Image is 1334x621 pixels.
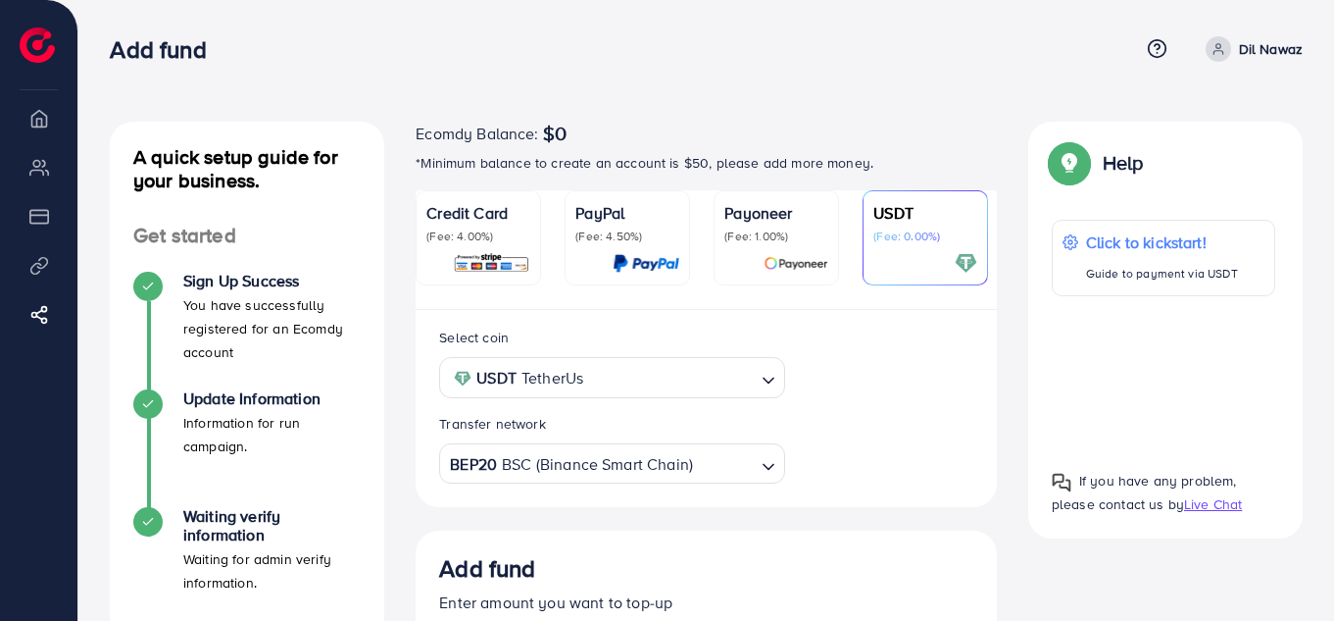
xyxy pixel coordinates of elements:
[450,450,497,479] strong: BEP20
[183,411,361,458] p: Information for run campaign.
[110,145,384,192] h4: A quick setup guide for your business.
[1052,473,1071,492] img: Popup guide
[416,151,997,175] p: *Minimum balance to create an account is $50, please add more money.
[476,364,517,392] strong: USDT
[110,35,222,64] h3: Add fund
[1086,262,1238,285] p: Guide to payment via USDT
[454,370,471,388] img: coin
[695,449,754,480] input: Search for option
[724,201,828,225] p: Payoneer
[955,252,977,275] img: card
[764,252,828,275] img: card
[416,122,538,145] span: Ecomdy Balance:
[183,507,361,544] h4: Waiting verify information
[873,201,977,225] p: USDT
[575,201,679,225] p: PayPal
[1052,471,1237,513] span: If you have any problem, please contact us by
[1251,533,1319,606] iframe: Chat
[589,363,753,393] input: Search for option
[724,229,828,244] p: (Fee: 1.00%)
[439,357,784,397] div: Search for option
[439,554,535,583] h3: Add fund
[183,389,361,408] h4: Update Information
[20,27,55,63] img: logo
[110,224,384,248] h4: Get started
[613,252,679,275] img: card
[439,414,546,434] label: Transfer network
[873,229,977,244] p: (Fee: 0.00%)
[439,591,973,614] p: Enter amount you want to top-up
[183,293,361,364] p: You have successfully registered for an Ecomdy account
[439,328,509,347] label: Select coin
[426,201,530,225] p: Credit Card
[1239,37,1303,61] p: Dil Nawaz
[1103,151,1144,175] p: Help
[575,229,679,244] p: (Fee: 4.50%)
[1086,231,1238,254] p: Click to kickstart!
[1052,145,1087,181] img: Popup guide
[1184,494,1242,514] span: Live Chat
[183,272,361,290] h4: Sign Up Success
[439,443,784,484] div: Search for option
[426,229,530,244] p: (Fee: 4.00%)
[110,389,384,507] li: Update Information
[502,450,693,479] span: BSC (Binance Smart Chain)
[110,272,384,389] li: Sign Up Success
[183,547,361,595] p: Waiting for admin verify information.
[521,364,583,392] span: TetherUs
[543,122,567,145] span: $0
[453,252,530,275] img: card
[1198,36,1303,62] a: Dil Nawaz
